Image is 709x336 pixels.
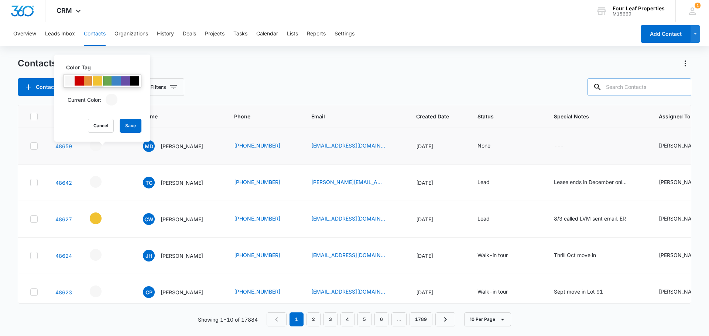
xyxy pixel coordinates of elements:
div: [PERSON_NAME] [659,178,701,186]
div: Name - Teresa Castillo - Select to Edit Field [143,177,216,188]
a: [EMAIL_ADDRESS][DOMAIN_NAME] [311,288,385,295]
button: Filters [143,78,184,96]
p: [PERSON_NAME] [161,179,203,187]
span: Special Notes [554,112,630,120]
span: Assigned To [659,112,704,120]
button: Tasks [233,22,247,46]
button: Add Contact [641,25,691,43]
a: [PHONE_NUMBER] [234,251,280,259]
div: Name - Cassandra Pardo - Select to Edit Field [143,286,216,298]
div: Name - Javier Hernanez - Select to Edit Field [143,250,216,261]
button: Deals [183,22,196,46]
div: [DATE] [416,215,460,223]
div: [DATE] [416,288,460,296]
a: [EMAIL_ADDRESS][DOMAIN_NAME] [311,142,385,149]
div: Thrill Oct move in [554,251,596,259]
em: 1 [290,312,304,326]
div: Special Notes - Thrill Oct move in - Select to Edit Field [554,251,609,260]
div: Email - theresa.castillo10@yahoo.com - Select to Edit Field [311,178,398,187]
button: Save [120,119,141,133]
p: Current Color: [68,96,101,104]
a: Next Page [435,312,455,326]
div: notifications count [695,3,701,8]
div: [PERSON_NAME] [659,215,701,222]
a: [PERSON_NAME][EMAIL_ADDRESS][DOMAIN_NAME] [311,178,385,186]
button: Overview [13,22,36,46]
div: Phone - (903) 707-7528 - Select to Edit Field [234,215,294,224]
span: JH [143,250,155,261]
a: Navigate to contact details page for Cayce Wood [55,216,72,222]
div: Special Notes - - Select to Edit Field [554,142,577,150]
span: CP [143,286,155,298]
p: [PERSON_NAME] [161,142,203,150]
p: [PERSON_NAME] [161,215,203,223]
button: Actions [679,58,691,69]
div: Name - Cayce Wood - Select to Edit Field [143,213,216,225]
div: - - Select to Edit Field [90,176,115,188]
a: Page 5 [357,312,371,326]
a: Navigate to contact details page for Cassandra Pardo [55,289,72,295]
a: Page 3 [323,312,338,326]
a: Page 4 [340,312,354,326]
p: Showing 1-10 of 17884 [198,316,258,323]
label: Color Tag [66,63,144,71]
div: 8/3 called LVM sent email. ER [554,215,626,222]
div: Status - Walk-in tour - Select to Edit Field [477,288,521,297]
button: Projects [205,22,225,46]
div: Status - Lead - Select to Edit Field [477,178,503,187]
div: Status - Walk-in tour - Select to Edit Field [477,251,521,260]
div: #000000 [130,76,139,86]
a: Navigate to contact details page for Javier Hernanez [55,253,72,259]
span: TC [143,177,155,188]
span: Created Date [416,112,449,120]
div: Phone - (361) 259-5858 - Select to Edit Field [234,178,294,187]
div: Email - pardocassandra@gmail.com - Select to Edit Field [311,288,398,297]
div: #CC0000 [75,76,84,86]
a: Page 1789 [410,312,432,326]
button: History [157,22,174,46]
div: [PERSON_NAME] [659,142,701,149]
a: [EMAIL_ADDRESS][DOMAIN_NAME] [311,215,385,222]
span: CRM [56,7,72,14]
a: Page 6 [374,312,388,326]
button: Contacts [84,22,106,46]
div: Walk-in tour [477,251,508,259]
div: Special Notes - Lease ends in December only makes 3,999 a month She isn't sure if she wants to bu... [554,178,641,187]
button: Cancel [88,119,114,133]
a: [PHONE_NUMBER] [234,288,280,295]
button: Leads Inbox [45,22,75,46]
div: Lead [477,178,490,186]
div: #3d85c6 [112,76,121,86]
div: #6aa84f [102,76,112,86]
div: [PERSON_NAME] [659,288,701,295]
div: account name [613,6,665,11]
h1: Contacts [18,58,56,69]
span: Email [311,112,388,120]
div: #e69138 [84,76,93,86]
div: #674ea7 [121,76,130,86]
div: Status - None - Select to Edit Field [477,142,504,150]
button: Lists [287,22,298,46]
div: #F6F6F6 [65,76,75,86]
span: Phone [234,112,283,120]
div: Special Notes - 8/3 called LVM sent email. ER - Select to Edit Field [554,215,639,224]
div: - - Select to Edit Field [90,249,115,261]
div: Name - Machila Dews - Select to Edit Field [143,140,216,152]
div: Sept move in Lot 91 [554,288,603,295]
div: account id [613,11,665,17]
button: Calendar [256,22,278,46]
a: [EMAIL_ADDRESS][DOMAIN_NAME] [311,251,385,259]
button: Add Contact [18,78,64,96]
div: Email - tabatha76@yahoo.com - Select to Edit Field [311,251,398,260]
div: None [477,142,490,149]
div: [PERSON_NAME] [659,251,701,259]
a: [PHONE_NUMBER] [234,215,280,222]
button: Reports [307,22,326,46]
div: --- [554,142,564,150]
div: Lease ends in December only makes 3,999 a month She isn't sure if she wants to buy or rent I did ... [554,178,628,186]
span: CW [143,213,155,225]
button: Organizations [114,22,148,46]
input: Search Contacts [587,78,691,96]
div: Walk-in tour [477,288,508,295]
div: Lead [477,215,490,222]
